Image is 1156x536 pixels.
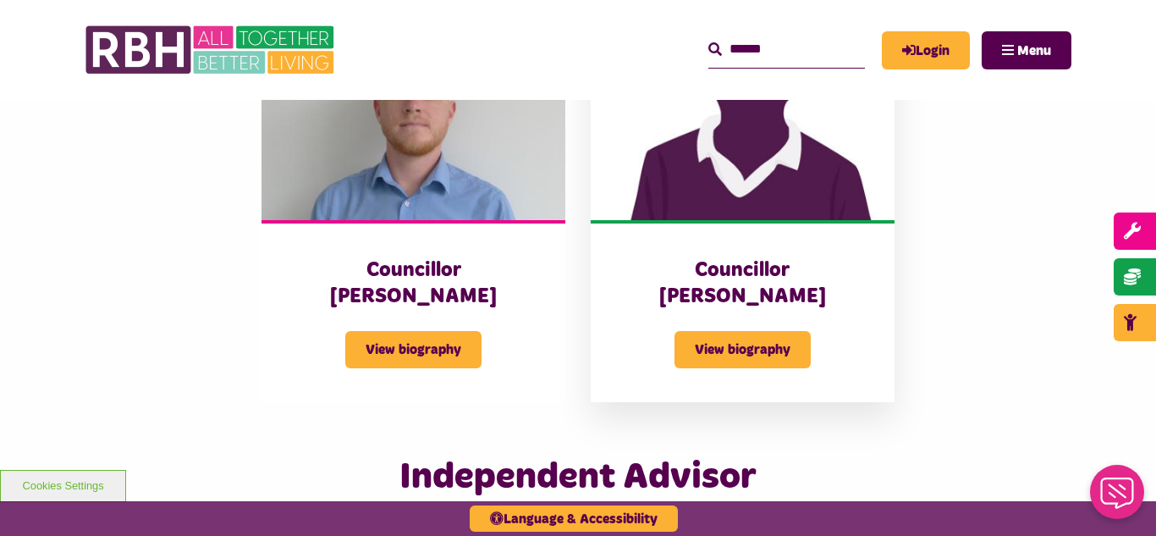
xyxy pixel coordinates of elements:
[345,331,482,368] span: View biography
[470,506,678,532] button: Language & Accessibility
[85,17,339,83] img: RBH
[1080,460,1156,536] iframe: Netcall Web Assistant for live chat
[591,30,895,220] img: Male 2
[982,31,1071,69] button: Navigation
[295,257,531,310] h3: Councillor [PERSON_NAME]
[882,31,970,69] a: MyRBH
[249,453,906,501] h2: Independent Advisor
[591,30,895,403] a: Councillor [PERSON_NAME] View biography
[625,257,861,310] h3: Councillor [PERSON_NAME]
[674,331,811,368] span: View biography
[261,30,565,403] a: Councillor [PERSON_NAME] View biography
[1017,44,1051,58] span: Menu
[708,31,865,68] input: Search
[261,30,565,220] img: Cllr Williams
